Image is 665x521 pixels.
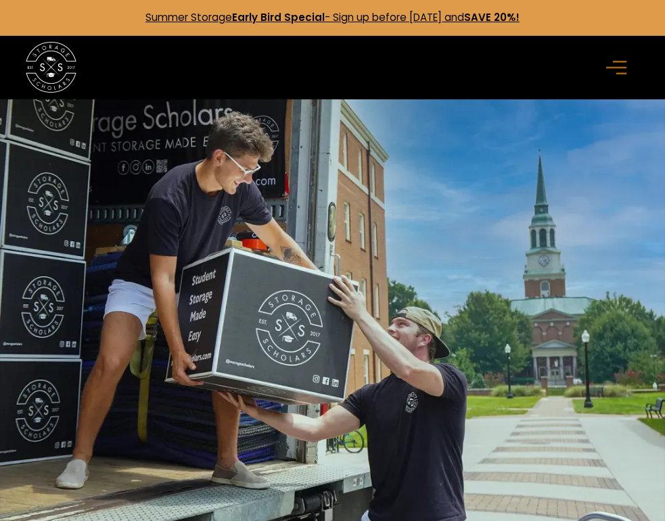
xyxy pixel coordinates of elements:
a: Summer StorageEarly Bird Special- Sign up before [DATE] andSAVE 20%! [145,10,520,24]
strong: Early Bird Special [232,10,325,24]
a: home [26,42,76,93]
img: Storage Scholars main logo [26,42,76,93]
div: menu [599,47,639,88]
strong: SAVE 20%! [464,10,520,24]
